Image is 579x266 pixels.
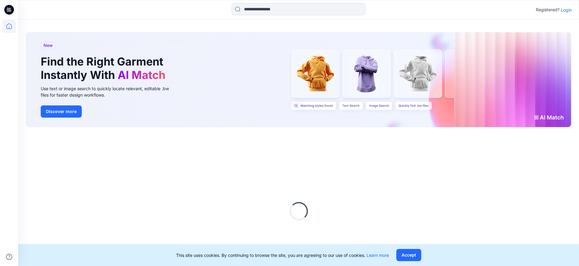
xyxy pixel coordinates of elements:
[561,7,572,13] p: Login
[536,6,560,13] p: Registered?
[367,253,389,258] a: Learn more
[41,55,168,81] h1: Find the Right Garment Instantly With
[118,68,165,82] span: AI Match
[176,252,389,258] p: This site uses cookies. By continuing to browse the site, you are agreeing to our use of cookies.
[41,105,82,118] button: Discover more
[41,85,177,98] div: Use text or image search to quickly locate relevant, editable .bw files for faster design workflows.
[43,42,53,49] span: New
[396,249,421,261] button: Accept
